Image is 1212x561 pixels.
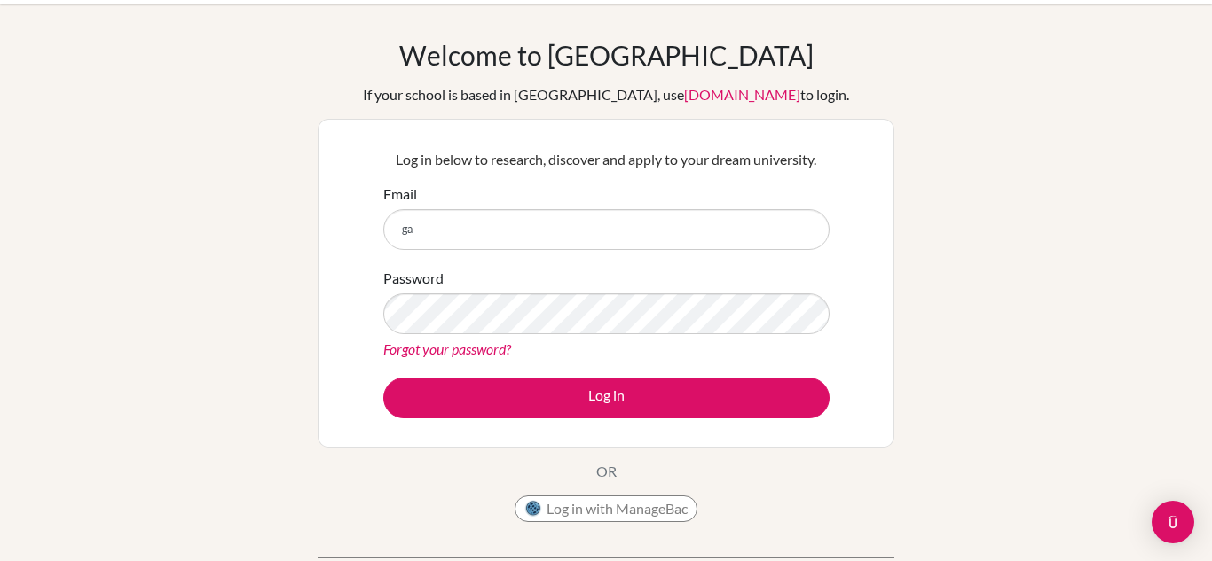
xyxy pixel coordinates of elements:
div: Open Intercom Messenger [1152,501,1194,543]
label: Password [383,268,444,289]
label: Email [383,183,417,205]
p: Log in below to research, discover and apply to your dream university. [383,149,830,170]
a: Forgot your password? [383,340,511,357]
button: Log in [383,378,830,418]
button: Log in with ManageBac [515,495,697,522]
h1: Welcome to [GEOGRAPHIC_DATA] [399,39,814,71]
p: OR [596,461,617,482]
div: If your school is based in [GEOGRAPHIC_DATA], use to login. [363,84,849,105]
a: [DOMAIN_NAME] [684,86,800,103]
